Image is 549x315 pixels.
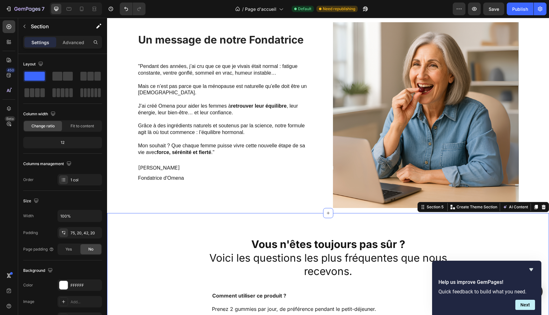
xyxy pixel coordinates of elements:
[507,3,533,15] button: Publish
[23,266,54,275] div: Background
[71,177,100,183] div: 1 col
[107,18,549,315] iframe: Design area
[23,197,40,205] div: Size
[120,3,146,15] div: Undo/Redo
[99,219,343,261] h2: Rich Text Editor. Editing area: main
[438,289,535,295] p: Quick feedback to build what you need.
[31,157,200,164] p: Fondatrice d'Omena
[242,6,244,12] span: /
[105,288,337,295] p: Prenez 2 gummies par jour, de préférence pendant le petit-déjeuner.
[30,157,201,164] div: Rich Text Editor. Editing area: main
[23,177,34,183] div: Order
[23,160,73,168] div: Columns management
[71,230,100,236] div: 75, 20, 42, 20
[65,246,72,252] span: Yes
[489,6,499,12] span: Save
[50,132,104,137] strong: force, sérénité et fierté
[71,299,100,305] div: Add...
[31,39,49,46] p: Settings
[71,283,100,288] div: FFFFFF
[483,3,504,15] button: Save
[3,3,47,15] button: 7
[31,123,55,129] span: Change ratio
[298,6,311,12] span: Default
[23,230,38,236] div: Padding
[23,60,44,69] div: Layout
[23,246,54,252] div: Page padding
[124,85,180,91] strong: retrouver leur équilibre
[31,125,200,138] p: Mon souhait ? Que chaque femme puisse vivre cette nouvelle étape de sa vie avec ."
[527,266,535,273] button: Hide survey
[512,6,528,12] div: Publish
[226,4,412,190] img: gempages_574852831857607792-c73f32cb-ede6-405e-a60d-207f9a5f0760.png
[318,186,338,192] div: Section 5
[144,220,298,233] strong: Vous n'êtes toujours pas sûr ?
[23,299,34,305] div: Image
[58,210,102,222] input: Auto
[349,186,390,192] p: Create Theme Section
[6,68,15,73] div: 450
[63,39,84,46] p: Advanced
[71,123,94,129] span: Fit to content
[394,185,422,193] button: AI Content
[24,138,101,147] div: 12
[5,116,15,121] div: Beta
[438,266,535,310] div: Help us improve GemPages!
[23,213,34,219] div: Width
[438,278,535,286] h2: Help us improve GemPages!
[31,23,83,30] p: Section
[23,110,57,118] div: Column width
[105,275,179,281] p: Comment utiliser ce produit ?
[515,300,535,310] button: Next question
[23,282,33,288] div: Color
[88,246,93,252] span: No
[31,147,200,153] p: [PERSON_NAME]
[42,5,44,13] p: 7
[323,6,355,12] span: Need republishing
[245,6,276,12] span: Page d'accueil
[99,220,343,261] p: ⁠⁠⁠⁠⁠⁠⁠ Voici les questions les plus fréquentes que nous recevons.
[31,105,200,118] p: Grâce à des ingrédients naturels et soutenus par la science, notre formule agit là où tout commen...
